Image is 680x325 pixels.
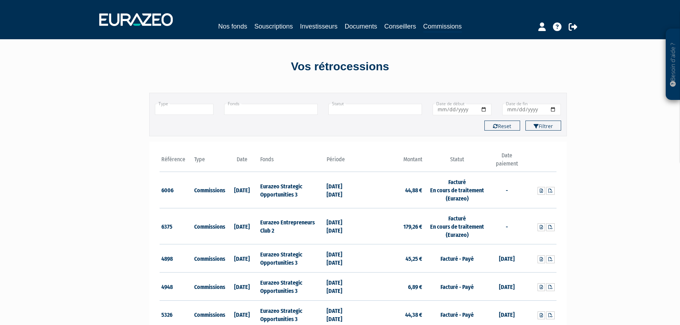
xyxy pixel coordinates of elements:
[384,21,416,31] a: Conseillers
[424,152,490,172] th: Statut
[258,208,324,244] td: Eurazeo Entrepreneurs Club 2
[423,21,462,32] a: Commissions
[258,273,324,301] td: Eurazeo Strategic Opportunities 3
[160,208,193,244] td: 6375
[192,172,226,208] td: Commissions
[192,244,226,273] td: Commissions
[192,273,226,301] td: Commissions
[226,208,259,244] td: [DATE]
[258,152,324,172] th: Fonds
[160,244,193,273] td: 4898
[258,172,324,208] td: Eurazeo Strategic Opportunities 3
[358,244,424,273] td: 45,25 €
[358,152,424,172] th: Montant
[226,172,259,208] td: [DATE]
[424,208,490,244] td: Facturé En cours de traitement (Eurazeo)
[137,59,544,75] div: Vos rétrocessions
[490,208,523,244] td: -
[424,244,490,273] td: Facturé - Payé
[254,21,293,31] a: Souscriptions
[160,172,193,208] td: 6006
[192,152,226,172] th: Type
[484,121,520,131] button: Reset
[325,208,358,244] td: [DATE] [DATE]
[325,172,358,208] td: [DATE] [DATE]
[300,21,337,31] a: Investisseurs
[424,273,490,301] td: Facturé - Payé
[226,273,259,301] td: [DATE]
[490,172,523,208] td: -
[669,32,677,97] p: Besoin d'aide ?
[490,244,523,273] td: [DATE]
[525,121,561,131] button: Filtrer
[345,21,377,31] a: Documents
[325,244,358,273] td: [DATE] [DATE]
[226,244,259,273] td: [DATE]
[192,208,226,244] td: Commissions
[358,172,424,208] td: 44,88 €
[358,208,424,244] td: 179,26 €
[490,273,523,301] td: [DATE]
[358,273,424,301] td: 6,89 €
[160,152,193,172] th: Référence
[160,273,193,301] td: 4948
[325,273,358,301] td: [DATE] [DATE]
[99,13,173,26] img: 1732889491-logotype_eurazeo_blanc_rvb.png
[325,152,358,172] th: Période
[424,172,490,208] td: Facturé En cours de traitement (Eurazeo)
[490,152,523,172] th: Date paiement
[226,152,259,172] th: Date
[258,244,324,273] td: Eurazeo Strategic Opportunities 3
[218,21,247,31] a: Nos fonds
